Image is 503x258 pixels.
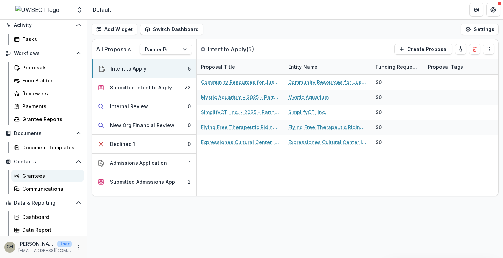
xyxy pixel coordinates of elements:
div: Default [93,6,111,13]
button: Declined 10 [92,135,196,154]
a: Dashboard [11,211,84,223]
a: Document Templates [11,142,84,153]
div: Tasks [22,36,79,43]
span: Contacts [14,159,73,165]
div: Form Builder [22,77,79,84]
div: Proposals [22,64,79,71]
button: Switch Dashboard [140,24,203,35]
button: Submitted Admissions App2 [92,172,196,191]
div: Grantees [22,172,79,179]
div: Submitted Admissions App [110,178,175,185]
button: Get Help [486,3,500,17]
button: Open Workflows [3,48,84,59]
div: 2 [188,178,191,185]
div: Dashboard [22,213,79,221]
div: Internal Review [110,103,148,110]
a: Grantees [11,170,84,182]
button: Open Documents [3,128,84,139]
div: Funding Requested [371,59,424,74]
div: Submitted Intent to Apply [110,84,172,91]
div: $0 [376,124,382,131]
a: Community Resources for Justice [288,79,367,86]
p: [EMAIL_ADDRESS][DOMAIN_NAME] [18,248,72,254]
a: Payments [11,101,84,112]
div: Funding Requested [371,63,424,71]
a: Reviewers [11,88,84,99]
span: Activity [14,22,73,28]
a: Community Resources for Justice - 2025 - Partner Program Intent to Apply [201,79,280,86]
button: Intent to Apply5 [92,59,196,78]
button: Submitted Intent to Apply22 [92,78,196,97]
div: 0 [188,121,191,129]
div: Data Report [22,226,79,234]
div: Entity Name [284,59,371,74]
div: Proposal Tags [424,63,467,71]
div: $0 [376,94,382,101]
a: Mystic Aquarium [288,94,329,101]
div: Declined 1 [110,140,135,148]
a: Mystic Aquarium - 2025 - Partner Program Intent to Apply [201,94,280,101]
div: 0 [188,140,191,148]
a: Communications [11,183,84,194]
div: Proposal Title [197,59,284,74]
div: Intent to Apply [111,65,146,72]
button: New Org Financial Review0 [92,116,196,135]
a: Data Report [11,224,84,236]
a: Flying Free Therapeutic Riding Center, Inc. [288,124,367,131]
div: $0 [376,139,382,146]
div: 5 [188,65,191,72]
button: Drag [483,44,494,55]
a: Form Builder [11,75,84,86]
p: All Proposals [96,45,131,53]
button: Delete card [469,44,480,55]
button: Partners [469,3,483,17]
a: Proposals [11,62,84,73]
a: Tasks [11,34,84,45]
a: Flying Free Therapeutic Riding Center, Inc. - 2025 - Partner Program Intent to Apply [201,124,280,131]
nav: breadcrumb [90,5,114,15]
p: User [57,241,72,247]
a: SimplifyCT, Inc. [288,109,326,116]
button: toggle-assigned-to-me [455,44,466,55]
button: Open Data & Reporting [3,197,84,208]
button: Internal Review0 [92,97,196,116]
span: Data & Reporting [14,200,73,206]
button: Create Proposal [394,44,452,55]
button: More [74,243,83,251]
a: SimplifyCT, Inc. - 2025 - Partner Program Intent to Apply [201,109,280,116]
button: Open Activity [3,20,84,31]
div: $0 [376,109,382,116]
div: $0 [376,79,382,86]
div: New Org Financial Review [110,121,174,129]
div: 0 [188,103,191,110]
a: Expressiones Cultural Center Inc [288,139,367,146]
div: Admissions Application [110,159,167,167]
span: Workflows [14,51,73,57]
div: Payments [22,103,79,110]
div: Carli Herz [7,245,13,249]
div: 22 [184,84,191,91]
img: UWSECT logo [15,6,59,14]
span: Documents [14,131,73,137]
div: 1 [189,159,191,167]
button: Open entity switcher [74,3,84,17]
div: Proposal Title [197,63,239,71]
button: Open Contacts [3,156,84,167]
p: [PERSON_NAME] [18,240,54,248]
div: Grantee Reports [22,116,79,123]
a: Grantee Reports [11,113,84,125]
a: Expressiones Cultural Center Inc - 2025 - Partner Program Intent to Apply [201,139,280,146]
button: Settings [461,24,499,35]
div: Document Templates [22,144,79,151]
button: Admissions Application1 [92,154,196,172]
div: Entity Name [284,63,322,71]
button: Add Widget [92,24,137,35]
div: Reviewers [22,90,79,97]
div: Communications [22,185,79,192]
p: Intent to Apply ( 5 ) [208,45,260,53]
